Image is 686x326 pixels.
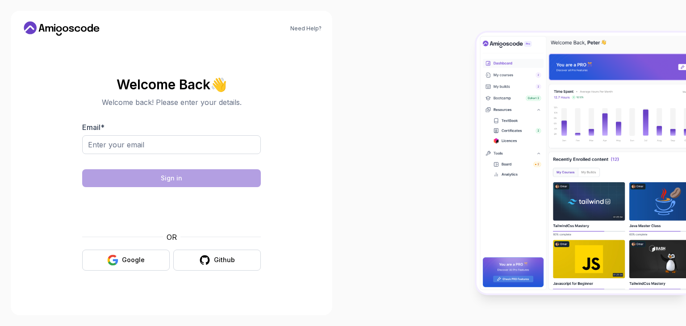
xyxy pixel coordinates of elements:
[21,21,102,36] a: Home link
[167,232,177,242] p: OR
[104,192,239,226] iframe: Widget containing checkbox for hCaptcha security challenge
[82,135,261,154] input: Enter your email
[122,255,145,264] div: Google
[161,174,182,183] div: Sign in
[214,255,235,264] div: Github
[82,250,170,271] button: Google
[82,123,105,132] label: Email *
[173,250,261,271] button: Github
[82,169,261,187] button: Sign in
[82,97,261,108] p: Welcome back! Please enter your details.
[82,77,261,92] h2: Welcome Back
[477,33,686,293] img: Amigoscode Dashboard
[290,25,322,32] a: Need Help?
[209,74,230,94] span: 👋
